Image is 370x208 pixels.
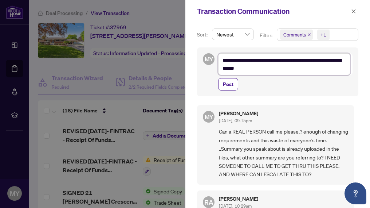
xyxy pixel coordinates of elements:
[219,118,252,123] span: [DATE], 09:15pm
[223,78,233,90] span: Post
[204,112,213,122] span: MY
[204,55,213,64] span: MY
[219,127,348,178] span: Can a REAL PERSON call me please,? enough of changing requirements and this waste of everyone's t...
[219,111,258,116] h5: [PERSON_NAME]
[351,9,356,14] span: close
[260,31,273,39] p: Filter:
[204,197,213,207] span: RA
[197,31,209,39] p: Sort:
[307,33,311,36] span: close
[216,29,249,40] span: Newest
[218,78,238,90] button: Post
[280,30,313,40] span: Comments
[320,31,326,38] div: +1
[283,31,306,38] span: Comments
[345,182,366,204] button: Open asap
[219,196,258,201] h5: [PERSON_NAME]
[197,6,349,17] div: Transaction Communication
